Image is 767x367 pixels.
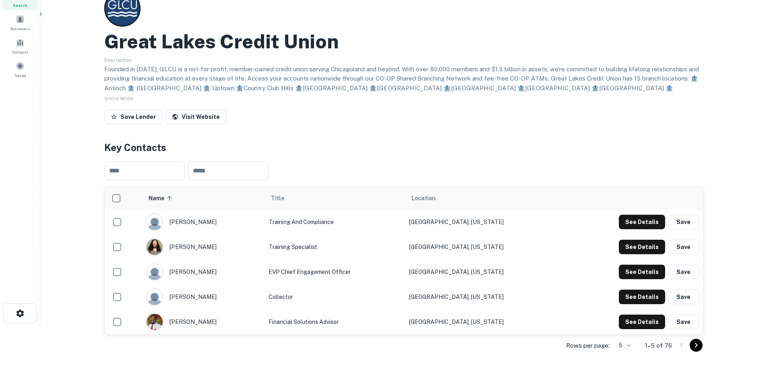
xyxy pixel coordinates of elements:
h2: Great Lakes Credit Union [104,30,339,53]
h4: Key Contacts [104,140,703,155]
button: Save Lender [104,110,162,124]
td: EVP Chief Engagement Officer [265,259,405,284]
a: Borrowers [2,12,38,33]
button: Save [668,240,699,254]
button: Go to next page [690,339,703,352]
div: scrollable content [105,187,703,334]
img: 1665113744868 [147,314,163,330]
span: SHOW MORE [104,96,134,102]
div: [PERSON_NAME] [146,238,260,255]
iframe: Chat Widget [727,303,767,341]
img: 9c8pery4andzj6ohjkjp54ma2 [147,214,163,230]
div: [PERSON_NAME] [146,263,260,280]
img: 1692974140106 [147,239,163,255]
a: Saved [2,58,38,80]
span: Description [104,57,132,63]
td: Training Specialist [265,234,405,259]
th: Title [265,187,405,209]
th: Name [142,187,265,209]
img: 9c8pery4andzj6ohjkjp54ma2 [147,264,163,280]
td: [GEOGRAPHIC_DATA], [US_STATE] [405,234,565,259]
button: See Details [619,240,665,254]
span: Search [13,2,27,8]
span: Title [271,193,295,203]
p: Founded in [DATE], GLCU is a not-for-profit, member-owned credit union serving Chicagoland and be... [104,64,703,121]
div: 5 [613,340,632,351]
td: Financial Solutions Advisor [265,309,405,334]
th: Location [405,187,565,209]
a: Contacts [2,35,38,57]
button: See Details [619,315,665,329]
span: Contacts [12,49,28,55]
td: Training and Compliance [265,209,405,234]
div: [PERSON_NAME] [146,214,260,230]
td: [GEOGRAPHIC_DATA], [US_STATE] [405,284,565,309]
td: Collector [265,284,405,309]
img: 9c8pery4andzj6ohjkjp54ma2 [147,289,163,305]
span: Name [149,193,175,203]
span: Location [411,193,436,203]
div: [PERSON_NAME] [146,313,260,330]
td: [GEOGRAPHIC_DATA], [US_STATE] [405,309,565,334]
button: See Details [619,215,665,229]
button: See Details [619,265,665,279]
button: Save [668,265,699,279]
button: Save [668,290,699,304]
button: Save [668,215,699,229]
div: [PERSON_NAME] [146,288,260,305]
button: Save [668,315,699,329]
p: 1–5 of 76 [645,341,672,350]
button: See Details [619,290,665,304]
td: [GEOGRAPHIC_DATA], [US_STATE] [405,259,565,284]
span: Saved [14,72,26,79]
span: Borrowers [10,25,30,32]
td: [GEOGRAPHIC_DATA], [US_STATE] [405,209,565,234]
a: Visit Website [165,110,226,124]
p: Rows per page: [566,341,610,350]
